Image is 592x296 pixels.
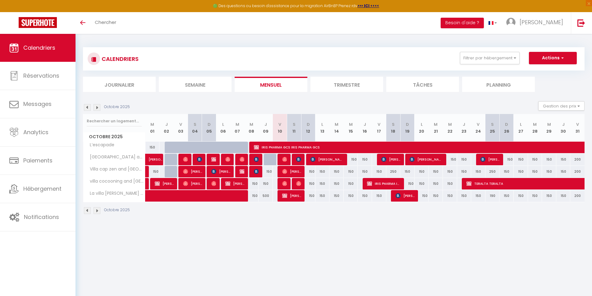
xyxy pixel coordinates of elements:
[145,142,160,153] div: 150
[183,178,202,189] span: [PERSON_NAME]
[211,153,216,165] span: [PERSON_NAME]
[278,121,281,127] abbr: V
[194,121,196,127] abbr: S
[259,166,273,177] div: 150
[235,77,307,92] li: Mensuel
[415,178,429,189] div: 150
[282,166,301,177] span: [PERSON_NAME]
[556,114,571,142] th: 30
[499,154,514,165] div: 150
[282,153,287,165] span: [PERSON_NAME]
[149,150,163,162] span: [PERSON_NAME]
[367,178,400,189] span: IRIS PHARMA IRIS PHARMA
[485,166,500,177] div: 250
[528,154,542,165] div: 150
[155,178,174,189] span: [PERSON_NAME]
[245,178,259,189] div: 150
[520,18,563,26] span: [PERSON_NAME]
[23,185,62,193] span: Hébergement
[225,178,244,189] span: [PERSON_NAME]
[19,17,57,28] img: Super Booking
[471,166,485,177] div: 150
[211,166,230,177] span: [PERSON_NAME]
[538,101,585,111] button: Gestion des prix
[443,114,457,142] th: 22
[372,190,386,202] div: 150
[570,114,585,142] th: 31
[344,190,358,202] div: 150
[83,77,156,92] li: Journalier
[415,190,429,202] div: 150
[183,166,202,177] span: [PERSON_NAME]
[372,166,386,177] div: 150
[301,114,315,142] th: 12
[329,114,344,142] th: 14
[211,178,216,189] span: [PERSON_NAME]
[344,114,358,142] th: 15
[84,154,146,161] span: [GEOGRAPHIC_DATA] and [GEOGRAPHIC_DATA]
[307,121,310,127] abbr: D
[443,166,457,177] div: 150
[528,114,542,142] th: 28
[335,121,338,127] abbr: M
[84,190,146,197] span: La villa [PERSON_NAME] and [GEOGRAPHIC_DATA]
[570,154,585,165] div: 200
[429,166,443,177] div: 150
[364,121,366,127] abbr: J
[188,114,202,142] th: 04
[410,153,443,165] span: [PERSON_NAME]
[296,178,301,189] span: [PERSON_NAME]
[570,166,585,177] div: 200
[329,190,344,202] div: 150
[443,178,457,189] div: 150
[287,114,301,142] th: 11
[357,3,379,8] a: >>> ICI <<<<
[400,166,415,177] div: 150
[485,190,500,202] div: 190
[381,153,400,165] span: [PERSON_NAME]
[460,52,520,64] button: Filtrer par hébergement
[378,121,380,127] abbr: V
[259,178,273,189] div: 150
[145,114,160,142] th: 01
[429,178,443,189] div: 150
[245,114,259,142] th: 08
[415,114,429,142] th: 20
[240,153,244,165] span: [PERSON_NAME]
[250,121,253,127] abbr: M
[254,153,259,165] span: Rappillard Maëlys
[315,178,330,189] div: 150
[264,121,267,127] abbr: J
[471,114,485,142] th: 24
[462,77,535,92] li: Planning
[533,121,537,127] abbr: M
[145,154,160,166] a: [PERSON_NAME]
[514,190,528,202] div: 150
[457,114,471,142] th: 23
[174,114,188,142] th: 03
[542,166,556,177] div: 150
[104,104,130,110] p: Octobre 2025
[528,190,542,202] div: 150
[358,166,372,177] div: 150
[197,153,202,165] span: [PERSON_NAME]
[344,166,358,177] div: 150
[254,166,259,177] span: [DEMOGRAPHIC_DATA][PERSON_NAME]
[282,178,287,189] span: [PERSON_NAME]
[506,18,516,27] img: ...
[514,166,528,177] div: 150
[485,114,500,142] th: 25
[349,121,353,127] abbr: M
[562,121,565,127] abbr: J
[301,190,315,202] div: 150
[90,12,121,34] a: Chercher
[396,190,415,202] span: [PERSON_NAME]
[358,190,372,202] div: 150
[301,178,315,189] div: 150
[84,166,146,173] span: Villa cap zen and [GEOGRAPHIC_DATA]
[183,153,188,165] span: [PERSON_NAME]
[23,44,55,52] span: Calendriers
[457,154,471,165] div: 150
[165,121,168,127] abbr: J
